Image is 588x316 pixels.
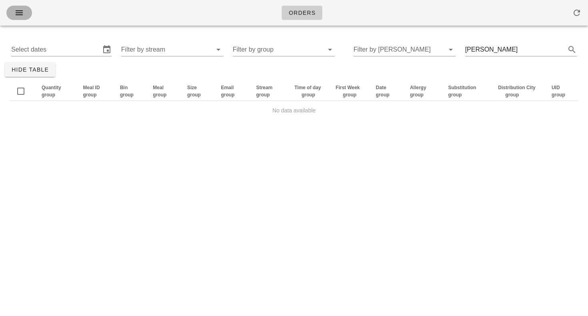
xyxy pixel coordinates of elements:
[83,85,100,90] span: Meal ID
[282,6,323,20] a: Orders
[442,82,492,101] th: Substitution: Not sorted. Activate to sort ascending.
[121,43,223,56] div: Filter by stream
[354,43,456,56] div: Filter by [PERSON_NAME]
[42,85,61,90] span: Quantity
[233,43,335,56] div: Filter by group
[181,82,214,101] th: Size: Not sorted. Activate to sort ascending.
[5,62,55,77] button: Hide Table
[552,85,560,90] span: UID
[410,92,424,98] span: group
[294,85,321,90] span: Time of day
[221,85,234,90] span: Email
[448,85,476,90] span: Substitution
[376,92,390,98] span: group
[11,66,49,73] span: Hide Table
[35,82,77,101] th: Quantity: Not sorted. Activate to sort ascending.
[552,92,565,98] span: group
[505,92,519,98] span: group
[492,82,545,101] th: Distribution City: Not sorted. Activate to sort ascending.
[120,92,134,98] span: group
[256,85,272,90] span: Stream
[498,85,535,90] span: Distribution City
[448,92,462,98] span: group
[187,85,197,90] span: Size
[42,92,55,98] span: group
[376,85,386,90] span: Date
[302,92,315,98] span: group
[288,10,316,16] span: Orders
[214,82,250,101] th: Email: Not sorted. Activate to sort ascending.
[114,82,146,101] th: Bin: Not sorted. Activate to sort ascending.
[153,92,166,98] span: group
[256,92,270,98] span: group
[250,82,288,101] th: Stream: Not sorted. Activate to sort ascending.
[221,92,234,98] span: group
[146,82,181,101] th: Meal: Not sorted. Activate to sort ascending.
[370,82,404,101] th: Date: Not sorted. Activate to sort ascending.
[336,85,360,90] span: First Week
[120,85,128,90] span: Bin
[404,82,442,101] th: Allergy: Not sorted. Activate to sort ascending.
[153,85,164,90] span: Meal
[187,92,201,98] span: group
[410,85,426,90] span: Allergy
[545,82,578,101] th: UID: Not sorted. Activate to sort ascending.
[77,82,114,101] th: Meal ID: Not sorted. Activate to sort ascending.
[329,82,369,101] th: First Week: Not sorted. Activate to sort ascending.
[10,101,578,120] td: No data available
[343,92,356,98] span: group
[288,82,329,101] th: Time of day: Not sorted. Activate to sort ascending.
[83,92,97,98] span: group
